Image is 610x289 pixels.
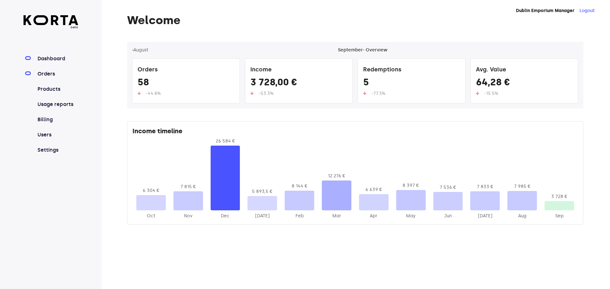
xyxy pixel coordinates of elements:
div: 2024-Oct [136,213,166,219]
div: 3 728 € [545,194,574,200]
div: 2025-Jan [247,213,277,219]
img: Korta [24,15,78,25]
img: up [138,91,141,95]
a: Users [36,131,78,139]
div: 58 [138,76,234,90]
div: 8 397 € [396,182,426,189]
div: Orders [138,64,234,76]
div: 2024-Dec [211,213,240,219]
div: 2025-Sep [545,213,574,219]
button: Logout [579,8,595,14]
div: September - Overview [338,47,387,53]
a: Usage reports [36,101,78,108]
div: 2024-Nov [173,213,203,219]
img: up [250,91,254,95]
div: 8 144 € [285,183,314,189]
img: up [363,91,366,95]
div: 2025-Feb [285,213,314,219]
div: 7 985 € [507,183,537,190]
div: Income timeline [132,127,578,138]
div: 5 893,5 € [247,188,277,195]
div: 2025-Jul [470,213,500,219]
div: 6 639 € [359,187,389,193]
span: -44.8% [146,91,161,96]
div: 7 833 € [470,184,500,190]
div: 5 [363,76,460,90]
span: -53.3% [259,91,274,96]
span: beta [24,25,78,30]
strong: Dublin Emporium Manager [516,8,574,13]
button: ‹August [132,47,148,53]
a: Dashboard [36,55,78,62]
img: up [476,91,479,95]
h1: Welcome [127,14,583,27]
div: Avg. Value [476,64,573,76]
div: 7 536 € [433,184,463,191]
div: 64,28 € [476,76,573,90]
a: beta [24,15,78,30]
a: Settings [36,146,78,154]
div: 12 276 € [322,173,351,179]
div: Income [250,64,347,76]
span: -77.3% [371,91,385,96]
div: 2025-Apr [359,213,389,219]
span: -15.5% [484,91,498,96]
div: Redemptions [363,64,460,76]
div: 2025-May [396,213,426,219]
a: Orders [36,70,78,78]
div: 2025-Aug [507,213,537,219]
div: 2025-Mar [322,213,351,219]
div: 26 584 € [211,138,240,144]
div: 3 728,00 € [250,76,347,90]
div: 6 304 € [136,187,166,194]
div: 7 815 € [173,184,203,190]
a: Billing [36,116,78,123]
a: Products [36,85,78,93]
div: 2025-Jun [433,213,463,219]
